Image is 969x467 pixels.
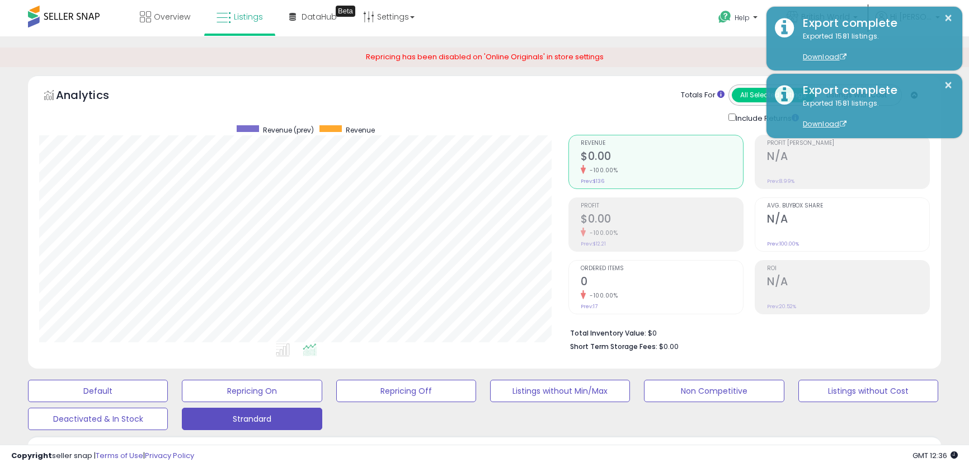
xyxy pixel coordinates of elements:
h5: Analytics [56,87,131,106]
span: Revenue [346,125,375,135]
a: Terms of Use [96,450,143,461]
b: Short Term Storage Fees: [570,342,657,351]
h2: N/A [767,150,929,165]
div: Totals For [681,90,725,101]
a: Help [709,2,769,36]
span: DataHub [302,11,337,22]
span: Repricing has been disabled on 'Online Originals' in store settings [366,51,604,62]
div: Exported 1581 listings. [794,98,954,130]
button: × [944,11,953,25]
a: Privacy Policy [145,450,194,461]
a: Download [803,52,846,62]
div: Export complete [794,82,954,98]
span: Listings [234,11,263,22]
span: ROI [767,266,929,272]
h2: $0.00 [581,213,743,228]
div: Export complete [794,15,954,31]
button: Repricing On [182,380,322,402]
div: Include Returns [720,111,812,124]
span: Help [735,13,750,22]
div: Tooltip anchor [336,6,355,17]
span: Revenue (prev) [263,125,314,135]
small: Prev: 17 [581,303,598,310]
small: -100.00% [586,229,618,237]
button: Repricing Off [336,380,476,402]
small: Prev: 100.00% [767,240,799,247]
button: Default [28,380,168,402]
h2: N/A [767,213,929,228]
h2: $0.00 [581,150,743,165]
h2: 0 [581,275,743,290]
button: Listings without Min/Max [490,380,630,402]
button: × [944,78,953,92]
a: Download [803,119,846,129]
button: Deactivated & In Stock [28,408,168,430]
span: $0.00 [659,341,679,352]
span: Revenue [581,140,743,147]
small: Prev: $136 [581,178,604,185]
span: Profit [PERSON_NAME] [767,140,929,147]
small: -100.00% [586,291,618,300]
h2: N/A [767,275,929,290]
span: Profit [581,203,743,209]
button: All Selected Listings [732,88,815,102]
button: Listings without Cost [798,380,938,402]
span: Avg. Buybox Share [767,203,929,209]
small: Prev: 8.99% [767,178,794,185]
button: Non Competitive [644,380,784,402]
small: -100.00% [586,166,618,174]
span: 2025-09-10 12:36 GMT [912,450,958,461]
strong: Copyright [11,450,52,461]
span: Overview [154,11,190,22]
span: Ordered Items [581,266,743,272]
button: Strandard [182,408,322,430]
i: Get Help [718,10,732,24]
small: Prev: 20.52% [767,303,796,310]
small: Prev: $12.21 [581,240,606,247]
div: Exported 1581 listings. [794,31,954,63]
div: seller snap | | [11,451,194,461]
li: $0 [570,326,921,339]
b: Total Inventory Value: [570,328,646,338]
